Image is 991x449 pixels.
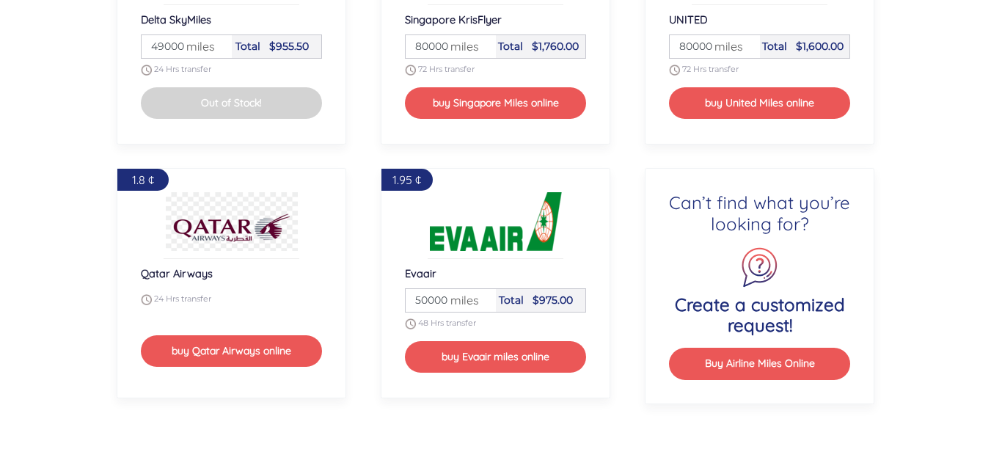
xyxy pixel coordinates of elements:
span: miles [179,37,215,55]
button: Buy Airline Miles Online [669,348,851,379]
span: Evaair [405,266,436,280]
span: miles [707,37,743,55]
span: miles [443,291,479,309]
span: Qatar Airways [141,266,213,280]
span: 24 Hrs transfer [154,64,211,74]
span: 72 Hrs transfer [682,64,739,74]
span: Total [498,40,523,53]
span: 24 Hrs transfer [154,293,211,304]
span: 1.8 ¢ [132,172,154,187]
img: schedule.png [141,65,152,76]
h4: Create a customized request! [669,294,851,337]
img: schedule.png [405,318,416,329]
img: schedule.png [141,294,152,305]
span: miles [443,37,479,55]
span: Total [762,40,787,53]
button: buy United Miles online [669,87,851,119]
button: buy Singapore Miles online [405,87,587,119]
h4: Can’t find what you’re looking for? [669,192,851,235]
span: 72 Hrs transfer [418,64,475,74]
span: Total [235,40,260,53]
img: schedule.png [669,65,680,76]
span: $1,760.00 [532,40,579,53]
img: question icon [739,247,780,288]
span: Total [499,293,524,307]
span: $1,600.00 [796,40,844,53]
a: buy Qatar Airways online [141,343,323,357]
img: Buy Evaair Airline miles online [430,192,562,251]
button: buy Qatar Airways online [141,335,323,367]
span: $955.50 [269,40,309,53]
span: $975.00 [533,293,573,307]
span: 48 Hrs transfer [418,318,476,328]
span: 1.95 ¢ [392,172,421,187]
button: buy Evaair miles online [405,341,587,373]
img: Buy Qatar Airways Airline miles online [166,192,298,251]
button: Out of Stock! [141,87,323,119]
span: Singapore KrisFlyer [405,12,502,26]
img: schedule.png [405,65,416,76]
span: Delta SkyMiles [141,12,211,26]
span: UNITED [669,12,707,26]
